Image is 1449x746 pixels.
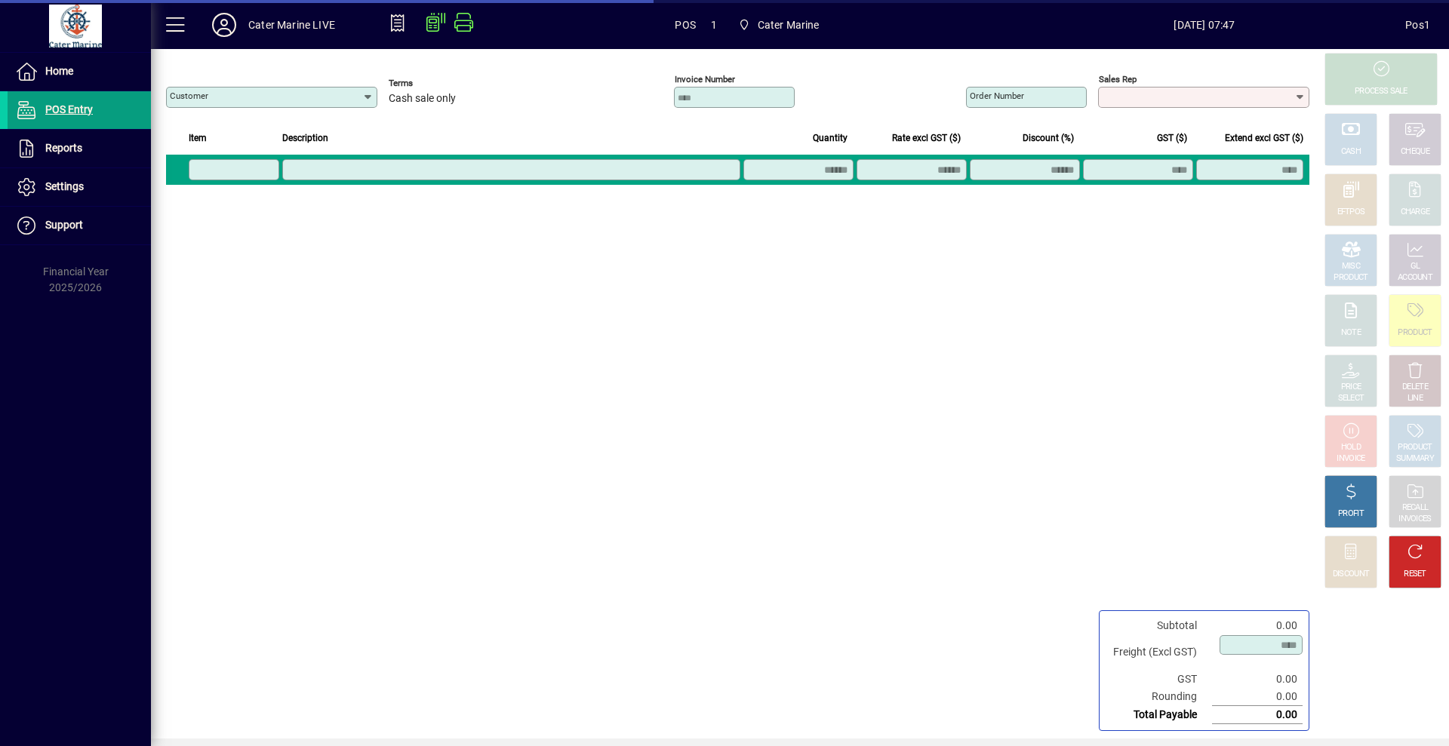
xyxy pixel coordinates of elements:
div: SELECT [1338,393,1364,404]
div: MISC [1342,261,1360,272]
span: GST ($) [1157,130,1187,146]
span: Settings [45,180,84,192]
div: CASH [1341,146,1361,158]
a: Settings [8,168,151,206]
a: Reports [8,130,151,167]
div: PRICE [1341,382,1361,393]
mat-label: Sales rep [1099,74,1137,84]
div: CHEQUE [1401,146,1429,158]
td: Freight (Excl GST) [1106,634,1212,671]
div: CHARGE [1401,207,1430,218]
span: Cash sale only [389,93,456,105]
a: Support [8,207,151,244]
td: 0.00 [1212,671,1303,688]
td: 0.00 [1212,617,1303,634]
div: RECALL [1402,502,1429,514]
div: PROFIT [1338,508,1364,520]
span: Support [45,219,83,231]
div: PRODUCT [1398,442,1432,453]
span: Cater Marine [758,13,820,37]
td: Total Payable [1106,706,1212,724]
td: Rounding [1106,688,1212,706]
div: Pos1 [1405,13,1430,37]
span: Quantity [813,130,848,146]
div: RESET [1404,569,1426,580]
div: DISCOUNT [1333,569,1369,580]
div: DELETE [1402,382,1428,393]
span: Extend excl GST ($) [1225,130,1303,146]
span: POS [675,13,696,37]
span: Description [282,130,328,146]
span: Rate excl GST ($) [892,130,961,146]
td: Subtotal [1106,617,1212,634]
div: LINE [1407,393,1423,404]
div: EFTPOS [1337,207,1365,218]
div: INVOICES [1398,514,1431,525]
span: Item [189,130,207,146]
mat-label: Invoice number [675,74,735,84]
mat-label: Order number [970,91,1024,101]
span: POS Entry [45,103,93,115]
td: GST [1106,671,1212,688]
div: PRODUCT [1334,272,1367,284]
div: INVOICE [1337,453,1364,465]
div: PRODUCT [1398,327,1432,339]
div: HOLD [1341,442,1361,453]
span: Cater Marine [732,11,826,38]
div: SUMMARY [1396,453,1434,465]
a: Home [8,53,151,91]
span: Reports [45,142,82,154]
mat-label: Customer [170,91,208,101]
button: Profile [200,11,248,38]
span: Home [45,65,73,77]
span: 1 [711,13,717,37]
div: ACCOUNT [1398,272,1432,284]
td: 0.00 [1212,688,1303,706]
div: NOTE [1341,327,1361,339]
div: Cater Marine LIVE [248,13,335,37]
div: GL [1411,261,1420,272]
span: [DATE] 07:47 [1004,13,1406,37]
span: Discount (%) [1023,130,1074,146]
td: 0.00 [1212,706,1303,724]
span: Terms [389,78,479,88]
div: PROCESS SALE [1355,86,1407,97]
